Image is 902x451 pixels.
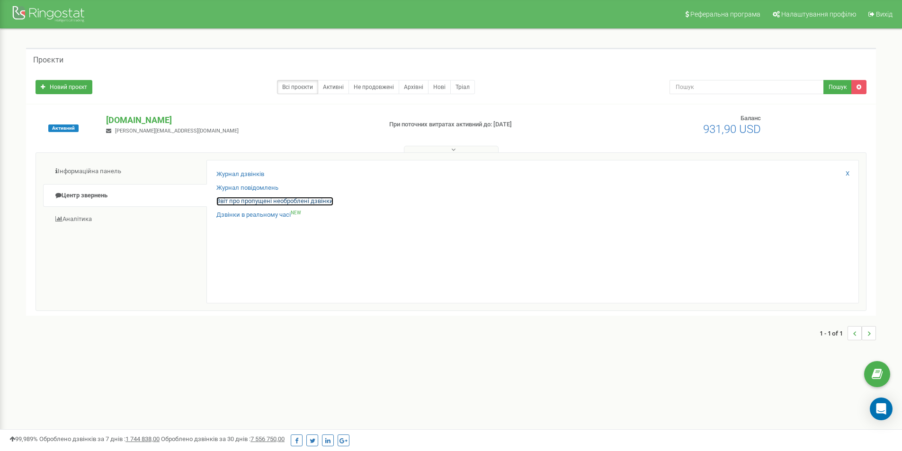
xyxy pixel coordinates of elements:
[870,398,893,420] div: Open Intercom Messenger
[741,115,761,122] span: Баланс
[823,80,852,94] button: Пошук
[846,169,849,178] a: X
[43,208,207,231] a: Аналiтика
[348,80,399,94] a: Не продовжені
[216,170,264,179] a: Журнал дзвінків
[125,435,160,442] u: 1 744 838,00
[115,128,239,134] span: [PERSON_NAME][EMAIL_ADDRESS][DOMAIN_NAME]
[216,197,333,206] a: Звіт про пропущені необроблені дзвінки
[820,326,848,340] span: 1 - 1 of 1
[216,184,278,193] a: Журнал повідомлень
[43,184,207,207] a: Центр звернень
[33,56,63,64] h5: Проєкти
[389,120,586,129] p: При поточних витратах активний до: [DATE]
[9,435,38,442] span: 99,989%
[781,10,856,18] span: Налаштування профілю
[277,80,318,94] a: Всі проєкти
[216,211,301,220] a: Дзвінки в реальному часіNEW
[36,80,92,94] a: Новий проєкт
[450,80,475,94] a: Тріал
[250,435,285,442] u: 7 556 750,00
[820,317,876,350] nav: ...
[690,10,760,18] span: Реферальна програма
[291,210,301,215] sup: NEW
[106,114,374,126] p: [DOMAIN_NAME]
[428,80,451,94] a: Нові
[399,80,429,94] a: Архівні
[670,80,824,94] input: Пошук
[876,10,893,18] span: Вихід
[161,435,285,442] span: Оброблено дзвінків за 30 днів :
[39,435,160,442] span: Оброблено дзвінків за 7 днів :
[318,80,349,94] a: Активні
[48,124,79,132] span: Активний
[703,123,761,136] span: 931,90 USD
[43,160,207,183] a: Інформаційна панель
